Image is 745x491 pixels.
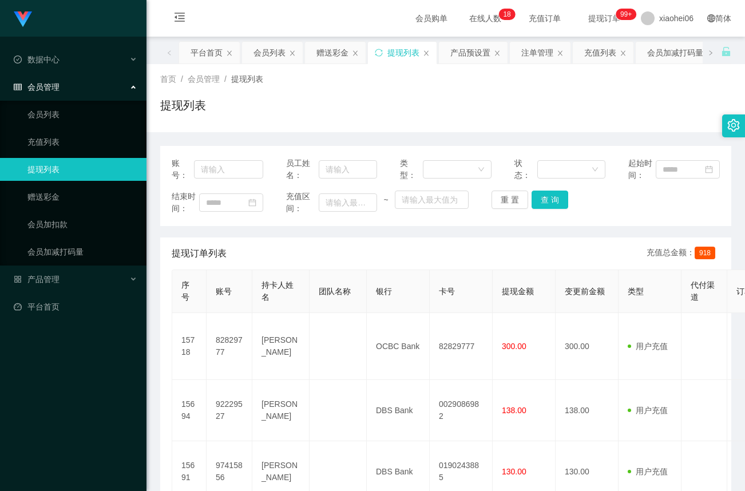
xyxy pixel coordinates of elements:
[289,50,296,57] i: 图标: close
[647,42,703,64] div: 会员加减打码量
[14,82,60,92] span: 会员管理
[502,342,526,351] span: 300.00
[628,467,668,476] span: 用户充值
[423,50,430,57] i: 图标: close
[691,280,715,302] span: 代付渠道
[14,56,22,64] i: 图标: check-circle-o
[27,103,137,126] a: 会员列表
[556,313,619,380] td: 300.00
[556,380,619,441] td: 138.00
[628,342,668,351] span: 用户充值
[27,130,137,153] a: 充值列表
[14,11,32,27] img: logo.9652507e.png
[377,194,395,206] span: ~
[430,380,493,441] td: 0029086982
[286,157,319,181] span: 员工姓名：
[616,9,636,20] sup: 917
[286,191,319,215] span: 充值区间：
[352,50,359,57] i: 图标: close
[261,280,294,302] span: 持卡人姓名
[27,213,137,236] a: 会员加扣款
[400,157,423,181] span: 类型：
[27,158,137,181] a: 提现列表
[727,119,740,132] i: 图标: setting
[367,380,430,441] td: DBS Bank
[565,287,605,296] span: 变更前金额
[191,42,223,64] div: 平台首页
[248,199,256,207] i: 图标: calendar
[172,247,227,260] span: 提现订单列表
[172,191,199,215] span: 结束时间：
[502,467,526,476] span: 130.00
[207,380,252,441] td: 92229527
[705,165,713,173] i: 图标: calendar
[628,406,668,415] span: 用户充值
[172,380,207,441] td: 15694
[557,50,564,57] i: 图标: close
[319,160,377,179] input: 请输入
[584,42,616,64] div: 充值列表
[231,74,263,84] span: 提现列表
[695,247,715,259] span: 918
[502,287,534,296] span: 提现金额
[226,50,233,57] i: 图标: close
[160,74,176,84] span: 首页
[620,50,627,57] i: 图标: close
[523,14,566,22] span: 充值订单
[14,275,22,283] i: 图标: appstore-o
[375,49,383,57] i: 图标: sync
[224,74,227,84] span: /
[216,287,232,296] span: 账号
[367,313,430,380] td: OCBC Bank
[450,42,490,64] div: 产品预设置
[478,166,485,174] i: 图标: down
[582,14,626,22] span: 提现订单
[721,46,731,57] i: 图标: unlock
[14,295,137,318] a: 图标: dashboard平台首页
[252,313,310,380] td: [PERSON_NAME]
[172,157,194,181] span: 账号：
[521,42,553,64] div: 注单管理
[316,42,348,64] div: 赠送彩金
[387,42,419,64] div: 提现列表
[181,74,183,84] span: /
[498,9,515,20] sup: 18
[181,280,189,302] span: 序号
[160,97,206,114] h1: 提现列表
[628,287,644,296] span: 类型
[502,406,526,415] span: 138.00
[319,193,377,212] input: 请输入最小值为
[514,157,537,181] span: 状态：
[194,160,263,179] input: 请输入
[492,191,528,209] button: 重 置
[647,247,720,260] div: 充值总金额：
[319,287,351,296] span: 团队名称
[253,42,286,64] div: 会员列表
[188,74,220,84] span: 会员管理
[376,287,392,296] span: 银行
[592,166,599,174] i: 图标: down
[252,380,310,441] td: [PERSON_NAME]
[172,313,207,380] td: 15718
[439,287,455,296] span: 卡号
[708,50,714,56] i: 图标: right
[532,191,568,209] button: 查 询
[395,191,469,209] input: 请输入最大值为
[707,14,715,22] i: 图标: global
[503,9,507,20] p: 1
[27,240,137,263] a: 会员加减打码量
[160,1,199,37] i: 图标: menu-fold
[14,55,60,64] span: 数据中心
[14,275,60,284] span: 产品管理
[494,50,501,57] i: 图标: close
[27,185,137,208] a: 赠送彩金
[167,50,172,56] i: 图标: left
[507,9,511,20] p: 8
[207,313,252,380] td: 82829777
[14,83,22,91] i: 图标: table
[463,14,507,22] span: 在线人数
[628,157,656,181] span: 起始时间：
[430,313,493,380] td: 82829777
